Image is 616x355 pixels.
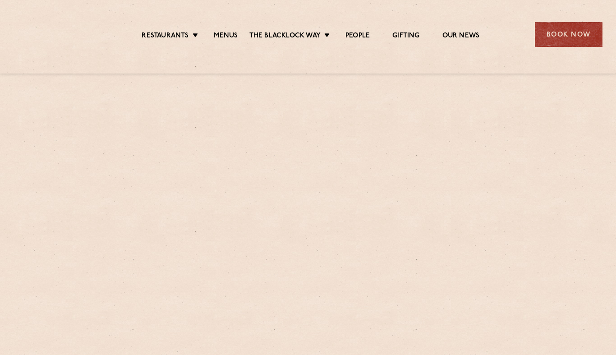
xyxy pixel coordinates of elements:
a: Our News [442,32,480,41]
a: People [345,32,370,41]
a: Menus [214,32,238,41]
a: Restaurants [142,32,188,41]
a: Gifting [392,32,419,41]
img: svg%3E [14,9,91,60]
a: The Blacklock Way [249,32,321,41]
div: Book Now [535,22,602,47]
